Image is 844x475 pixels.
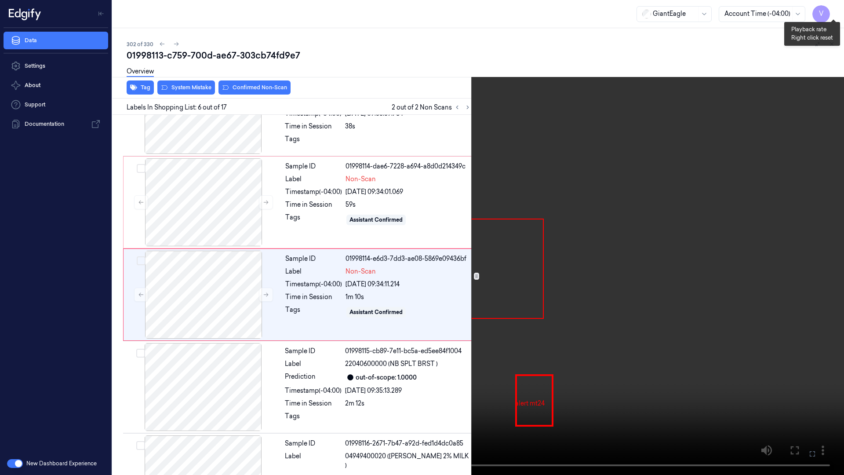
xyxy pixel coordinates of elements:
[349,216,403,224] div: Assistant Confirmed
[345,359,438,369] span: 22040600000 (NB SPLT BRST )
[346,254,471,263] div: 01998114-e6d3-7dd3-ae08-5869e09436bf
[285,213,342,227] div: Tags
[285,175,342,184] div: Label
[136,349,145,358] button: Select row
[285,359,342,369] div: Label
[285,122,342,131] div: Time in Session
[127,49,837,62] div: 01998113-c759-700d-ae67-303cb74fd9e7
[285,135,342,149] div: Tags
[127,103,227,112] span: Labels In Shopping List: 6 out of 17
[345,399,471,408] div: 2m 12s
[285,439,342,448] div: Sample ID
[285,372,342,383] div: Prediction
[137,256,146,265] button: Select row
[94,7,108,21] button: Toggle Navigation
[285,292,342,302] div: Time in Session
[136,441,145,450] button: Select row
[285,254,342,263] div: Sample ID
[346,292,471,302] div: 1m 10s
[4,115,108,133] a: Documentation
[4,57,108,75] a: Settings
[392,102,473,113] span: 2 out of 2 Non Scans
[346,267,376,276] span: Non-Scan
[285,267,342,276] div: Label
[345,122,471,131] div: 38s
[4,96,108,113] a: Support
[346,175,376,184] span: Non-Scan
[346,162,471,171] div: 01998114-dae6-7228-a694-a8d0d214349c
[4,77,108,94] button: About
[127,67,154,77] a: Overview
[346,280,471,289] div: [DATE] 09:34:11.214
[285,187,342,197] div: Timestamp (-04:00)
[812,5,830,23] button: V
[127,80,154,95] button: Tag
[137,164,146,173] button: Select row
[218,80,291,95] button: Confirmed Non-Scan
[349,308,403,316] div: Assistant Confirmed
[285,347,342,356] div: Sample ID
[285,386,342,395] div: Timestamp (-04:00)
[345,386,471,395] div: [DATE] 09:35:13.289
[285,412,342,426] div: Tags
[285,280,342,289] div: Timestamp (-04:00)
[285,200,342,209] div: Time in Session
[285,305,342,319] div: Tags
[4,32,108,49] a: Data
[356,373,417,382] div: out-of-scope: 1.0000
[346,200,471,209] div: 59s
[285,452,342,470] div: Label
[345,439,471,448] div: 01998116-2671-7b47-a92d-fed1d4dc0a85
[345,452,471,470] span: 04949400020 ([PERSON_NAME] 2% MILK )
[285,399,342,408] div: Time in Session
[127,40,153,48] span: 302 of 330
[345,347,471,356] div: 01998115-cb89-7e11-bc5a-ed5ee84f1004
[157,80,215,95] button: System Mistake
[346,187,471,197] div: [DATE] 09:34:01.069
[285,162,342,171] div: Sample ID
